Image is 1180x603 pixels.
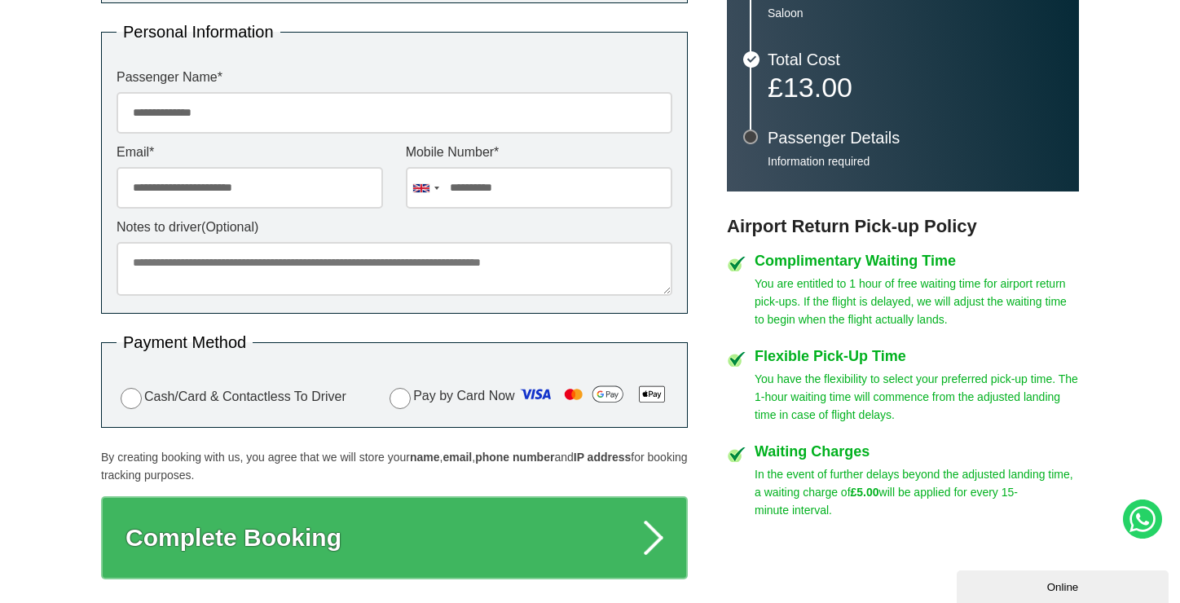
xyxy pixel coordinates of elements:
input: Pay by Card Now [390,388,411,409]
h4: Complimentary Waiting Time [755,253,1079,268]
label: Mobile Number [406,146,672,159]
label: Email [117,146,383,159]
p: Information required [768,154,1063,169]
strong: name [410,451,440,464]
h4: Flexible Pick-Up Time [755,349,1079,363]
p: £ [768,76,1063,99]
label: Cash/Card & Contactless To Driver [117,385,346,409]
span: 13.00 [783,72,852,103]
strong: IP address [574,451,632,464]
div: United Kingdom: +44 [407,168,444,208]
h4: Waiting Charges [755,444,1079,459]
p: In the event of further delays beyond the adjusted landing time, a waiting charge of will be appl... [755,465,1079,519]
span: (Optional) [201,220,258,234]
legend: Payment Method [117,334,253,350]
h3: Airport Return Pick-up Policy [727,216,1079,237]
label: Pay by Card Now [385,381,672,412]
input: Cash/Card & Contactless To Driver [121,388,142,409]
strong: £5.00 [851,486,879,499]
strong: email [442,451,472,464]
p: By creating booking with us, you agree that we will store your , , and for booking tracking purpo... [101,448,688,484]
iframe: chat widget [957,567,1172,603]
label: Notes to driver [117,221,672,234]
p: Saloon [768,6,1063,20]
label: Passenger Name [117,71,672,84]
button: Complete Booking [101,496,688,579]
p: You are entitled to 1 hour of free waiting time for airport return pick-ups. If the flight is del... [755,275,1079,328]
strong: phone number [475,451,554,464]
p: You have the flexibility to select your preferred pick-up time. The 1-hour waiting time will comm... [755,370,1079,424]
legend: Personal Information [117,24,280,40]
h3: Passenger Details [768,130,1063,146]
h3: Total Cost [768,51,1063,68]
